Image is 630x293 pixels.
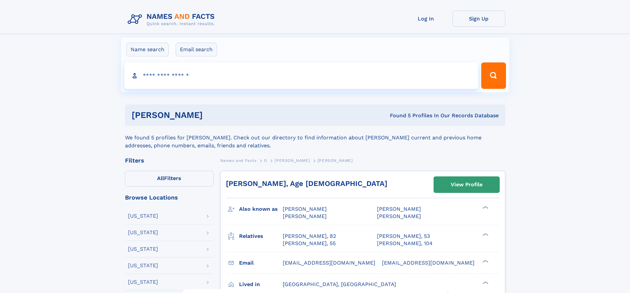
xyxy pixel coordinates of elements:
[296,112,499,119] div: Found 5 Profiles In Our Records Database
[157,175,164,181] span: All
[377,213,421,219] span: [PERSON_NAME]
[434,177,499,193] a: View Profile
[239,231,283,242] h3: Relatives
[283,240,336,247] a: [PERSON_NAME], 55
[220,156,257,165] a: Names and Facts
[481,232,489,237] div: ❯
[283,281,396,287] span: [GEOGRAPHIC_DATA], [GEOGRAPHIC_DATA]
[481,259,489,263] div: ❯
[481,205,489,210] div: ❯
[274,156,310,165] a: [PERSON_NAME]
[399,11,452,27] a: Log In
[264,158,267,163] span: O
[128,279,158,285] div: [US_STATE]
[126,43,169,56] label: Name search
[239,203,283,215] h3: Also known as
[125,195,214,201] div: Browse Locations
[125,171,214,187] label: Filters
[283,233,336,240] a: [PERSON_NAME], 82
[452,11,505,27] a: Sign Up
[125,11,220,28] img: Logo Names and Facts
[382,260,475,266] span: [EMAIL_ADDRESS][DOMAIN_NAME]
[317,158,353,163] span: [PERSON_NAME]
[226,179,387,188] a: [PERSON_NAME], Age [DEMOGRAPHIC_DATA]
[377,233,430,240] a: [PERSON_NAME], 53
[264,156,267,165] a: O
[283,260,375,266] span: [EMAIL_ADDRESS][DOMAIN_NAME]
[128,263,158,268] div: [US_STATE]
[451,177,483,192] div: View Profile
[239,257,283,269] h3: Email
[125,126,505,150] div: We found 5 profiles for [PERSON_NAME]. Check out our directory to find information about [PERSON_...
[128,213,158,219] div: [US_STATE]
[274,158,310,163] span: [PERSON_NAME]
[125,158,214,164] div: Filters
[283,206,327,212] span: [PERSON_NAME]
[124,62,479,89] input: search input
[283,213,327,219] span: [PERSON_NAME]
[377,206,421,212] span: [PERSON_NAME]
[481,62,506,89] button: Search Button
[176,43,217,56] label: Email search
[132,111,296,119] h1: [PERSON_NAME]
[128,246,158,252] div: [US_STATE]
[481,280,489,285] div: ❯
[128,230,158,235] div: [US_STATE]
[239,279,283,290] h3: Lived in
[377,240,433,247] a: [PERSON_NAME], 104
